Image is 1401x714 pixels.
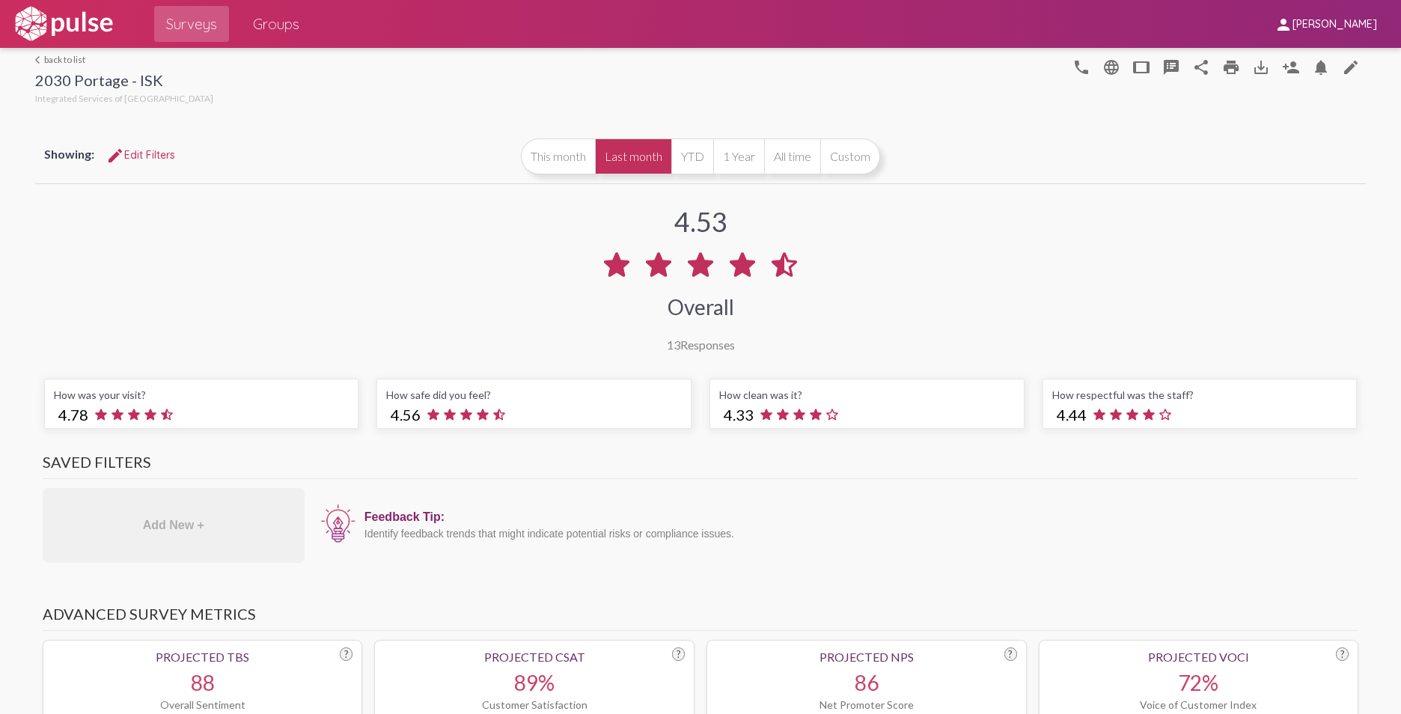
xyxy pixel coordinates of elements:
[1186,52,1216,82] button: Share
[672,647,685,661] div: ?
[43,453,1358,479] h3: Saved Filters
[1276,52,1306,82] button: Person
[35,71,213,93] div: 2030 Portage - ISK
[1275,16,1292,34] mat-icon: person
[44,147,94,161] span: Showing:
[391,406,421,424] span: 4.56
[364,528,1351,540] div: Identify feedback trends that might indicate potential risks or compliance issues.
[106,147,124,165] mat-icon: Edit Filters
[716,650,1017,664] div: Projected NPS
[1252,58,1270,76] mat-icon: Download
[667,338,680,352] span: 13
[94,141,187,168] button: Edit FiltersEdit Filters
[1052,388,1348,401] div: How respectful was the staff?
[1049,670,1349,695] div: 72%
[52,698,353,711] div: Overall Sentiment
[713,138,764,174] button: 1 Year
[384,698,685,711] div: Customer Satisfaction
[166,10,217,37] span: Surveys
[1156,52,1186,82] button: speaker_notes
[671,138,713,174] button: YTD
[667,338,735,352] div: Responses
[1192,58,1210,76] mat-icon: Share
[1342,58,1360,76] mat-icon: edit
[820,138,880,174] button: Custom
[340,647,352,661] div: ?
[154,6,229,42] a: Surveys
[43,488,305,563] div: Add New +
[1216,52,1246,82] a: print
[724,406,754,424] span: 4.33
[54,388,350,401] div: How was your visit?
[1222,58,1240,76] mat-icon: print
[764,138,820,174] button: All time
[1057,406,1087,424] span: 4.44
[1336,52,1366,82] a: edit
[241,6,311,42] a: Groups
[1004,647,1017,661] div: ?
[1263,10,1389,37] button: [PERSON_NAME]
[674,205,727,238] div: 4.53
[716,670,1017,695] div: 86
[35,93,213,104] span: Integrated Services of [GEOGRAPHIC_DATA]
[719,388,1015,401] div: How clean was it?
[668,294,734,320] div: Overall
[1102,58,1120,76] mat-icon: language
[35,55,44,64] mat-icon: arrow_back_ios
[1066,52,1096,82] button: language
[1049,650,1349,664] div: Projected VoCI
[1282,58,1300,76] mat-icon: Person
[716,698,1017,711] div: Net Promoter Score
[595,138,671,174] button: Last month
[1049,698,1349,711] div: Voice of Customer Index
[384,670,685,695] div: 89%
[1126,52,1156,82] button: tablet
[521,138,595,174] button: This month
[12,5,115,43] img: white-logo.svg
[1336,647,1349,661] div: ?
[384,650,685,664] div: Projected CSAT
[320,503,357,545] img: icon12.png
[364,510,1351,524] div: Feedback Tip:
[52,650,353,664] div: Projected TBS
[106,148,175,162] span: Edit Filters
[253,10,299,37] span: Groups
[1312,58,1330,76] mat-icon: Bell
[1306,52,1336,82] button: Bell
[1072,58,1090,76] mat-icon: language
[43,605,1358,631] h3: Advanced Survey Metrics
[1162,58,1180,76] mat-icon: speaker_notes
[1292,18,1377,31] span: [PERSON_NAME]
[1246,52,1276,82] button: Download
[1132,58,1150,76] mat-icon: tablet
[35,54,213,65] a: back to list
[386,388,682,401] div: How safe did you feel?
[58,406,88,424] span: 4.78
[52,670,353,695] div: 88
[1096,52,1126,82] button: language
